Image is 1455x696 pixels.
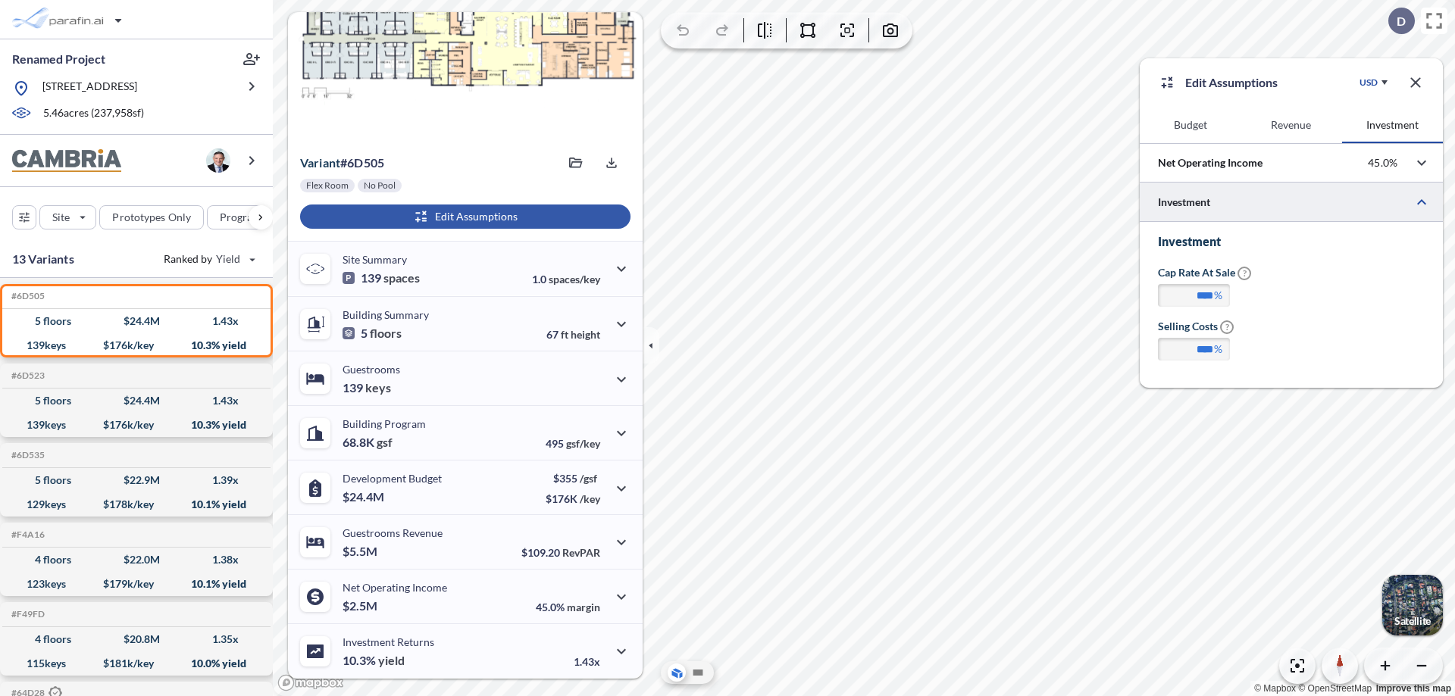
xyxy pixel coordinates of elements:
[1185,73,1278,92] p: Edit Assumptions
[52,210,70,225] p: Site
[1158,265,1251,280] label: Cap Rate at Sale
[1382,575,1443,635] button: Switcher ImageSatellite
[1360,76,1378,89] div: USD
[521,546,600,559] p: $109.20
[12,149,121,173] img: BrandImage
[532,273,600,286] p: 1.0
[39,205,96,229] button: Site
[1140,107,1241,143] button: Budget
[220,210,262,225] p: Program
[546,328,600,341] p: 67
[546,492,600,505] p: $176K
[1394,615,1431,627] p: Satellite
[567,601,600,613] span: margin
[574,655,600,668] p: 1.43x
[343,253,407,266] p: Site Summary
[12,51,105,67] p: Renamed Project
[1158,155,1263,170] p: Net Operating Income
[152,247,265,271] button: Ranked by Yield
[343,363,400,376] p: Guestrooms
[1241,107,1341,143] button: Revenue
[1397,14,1406,28] p: D
[43,105,144,122] p: 5.46 acres ( 237,958 sf)
[343,472,442,485] p: Development Budget
[668,663,686,682] button: Aerial View
[1214,288,1222,303] label: %
[546,437,600,450] p: 495
[343,653,405,668] p: 10.3%
[343,270,420,286] p: 139
[343,544,380,559] p: $5.5M
[8,450,45,460] h5: Click to copy the code
[1368,156,1397,170] p: 45.0%
[300,155,340,170] span: Variant
[1158,319,1234,334] label: Selling Costs
[343,526,443,539] p: Guestrooms Revenue
[383,270,420,286] span: spaces
[99,205,204,229] button: Prototypes Only
[689,663,707,682] button: Site Plan
[343,581,447,594] p: Net Operating Income
[1254,683,1296,694] a: Mapbox
[42,79,137,98] p: [STREET_ADDRESS]
[571,328,600,341] span: height
[206,148,230,173] img: user logo
[561,328,568,341] span: ft
[370,326,402,341] span: floors
[1376,683,1451,694] a: Improve this map
[12,250,74,268] p: 13 Variants
[216,251,241,267] span: Yield
[1158,234,1425,249] h3: Investment
[546,472,600,485] p: $355
[1342,107,1443,143] button: Investment
[364,179,396,192] p: No Pool
[306,179,349,192] p: Flex Room
[8,291,45,301] h5: Click to copy the code
[343,435,393,450] p: 68.8K
[536,601,600,613] p: 45.0%
[343,598,380,613] p: $2.5M
[8,529,45,540] h5: Click to copy the code
[300,204,630,229] button: Edit Assumptions
[580,492,600,505] span: /key
[1298,683,1372,694] a: OpenStreetMap
[343,380,391,395] p: 139
[580,472,597,485] span: /gsf
[8,609,45,620] h5: Click to copy the code
[343,417,426,430] p: Building Program
[343,635,434,648] p: Investment Returns
[562,546,600,559] span: RevPAR
[1214,342,1222,357] label: %
[365,380,391,395] span: keys
[377,435,393,450] span: gsf
[343,489,386,504] p: $24.4M
[300,155,384,170] p: # 6d505
[1238,267,1251,280] span: ?
[549,273,600,286] span: spaces/key
[1220,320,1234,334] span: ?
[378,653,405,668] span: yield
[343,326,402,341] p: 5
[207,205,289,229] button: Program
[112,210,191,225] p: Prototypes Only
[277,674,344,691] a: Mapbox homepage
[8,370,45,381] h5: Click to copy the code
[343,308,429,321] p: Building Summary
[1382,575,1443,635] img: Switcher Image
[566,437,600,450] span: gsf/key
